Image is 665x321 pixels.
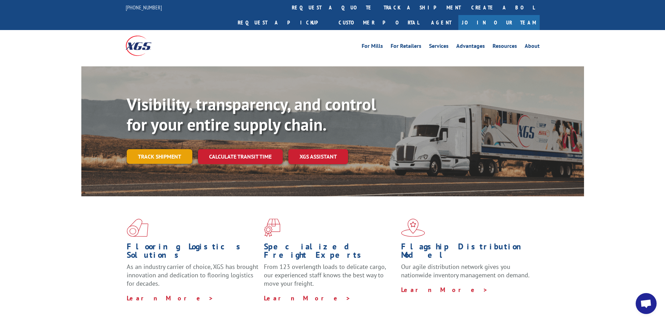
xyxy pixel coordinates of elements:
[493,43,517,51] a: Resources
[424,15,458,30] a: Agent
[264,219,280,237] img: xgs-icon-focused-on-flooring-red
[264,294,351,302] a: Learn More >
[127,93,376,135] b: Visibility, transparency, and control for your entire supply chain.
[458,15,540,30] a: Join Our Team
[127,219,148,237] img: xgs-icon-total-supply-chain-intelligence-red
[264,263,396,294] p: From 123 overlength loads to delicate cargo, our experienced staff knows the best way to move you...
[401,219,425,237] img: xgs-icon-flagship-distribution-model-red
[127,263,258,287] span: As an industry carrier of choice, XGS has brought innovation and dedication to flooring logistics...
[401,263,530,279] span: Our agile distribution network gives you nationwide inventory management on demand.
[333,15,424,30] a: Customer Portal
[525,43,540,51] a: About
[401,242,533,263] h1: Flagship Distribution Model
[127,294,214,302] a: Learn More >
[127,242,259,263] h1: Flooring Logistics Solutions
[391,43,421,51] a: For Retailers
[288,149,348,164] a: XGS ASSISTANT
[232,15,333,30] a: Request a pickup
[362,43,383,51] a: For Mills
[429,43,449,51] a: Services
[127,149,192,164] a: Track shipment
[264,242,396,263] h1: Specialized Freight Experts
[198,149,283,164] a: Calculate transit time
[636,293,657,314] div: Open chat
[456,43,485,51] a: Advantages
[126,4,162,11] a: [PHONE_NUMBER]
[401,286,488,294] a: Learn More >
